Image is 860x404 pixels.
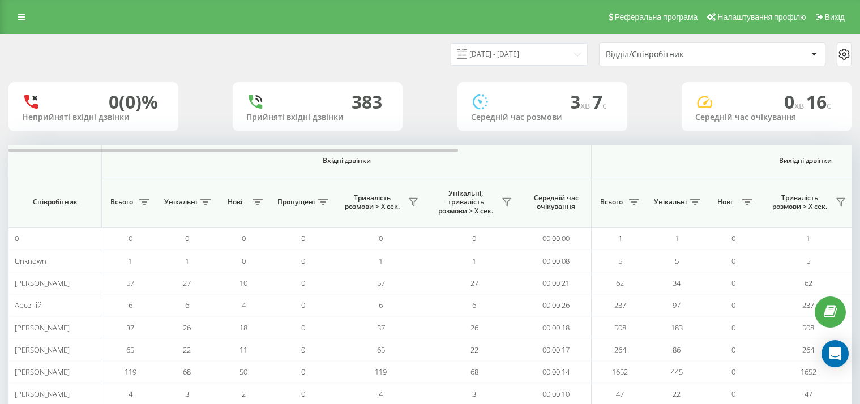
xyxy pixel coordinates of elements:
[802,323,814,333] span: 508
[673,389,681,399] span: 22
[597,197,626,207] span: Всього
[18,197,92,207] span: Співробітник
[131,156,562,165] span: Вхідні дзвінки
[126,345,134,355] span: 65
[183,278,191,288] span: 27
[731,367,735,377] span: 0
[340,194,405,211] span: Тривалість розмови > Х сек.
[471,113,614,122] div: Середній час розмови
[239,367,247,377] span: 50
[472,256,476,266] span: 1
[301,367,305,377] span: 0
[239,278,247,288] span: 10
[126,278,134,288] span: 57
[794,99,806,111] span: хв
[301,256,305,266] span: 0
[242,233,246,243] span: 0
[379,300,383,310] span: 6
[379,256,383,266] span: 1
[802,300,814,310] span: 237
[352,91,382,113] div: 383
[521,250,592,272] td: 00:00:08
[616,278,624,288] span: 62
[472,389,476,399] span: 3
[731,256,735,266] span: 0
[801,367,816,377] span: 1652
[375,367,387,377] span: 119
[126,323,134,333] span: 37
[675,233,679,243] span: 1
[185,300,189,310] span: 6
[472,300,476,310] span: 6
[301,345,305,355] span: 0
[618,233,622,243] span: 1
[521,361,592,383] td: 00:00:14
[242,389,246,399] span: 2
[239,323,247,333] span: 18
[805,278,812,288] span: 62
[301,233,305,243] span: 0
[379,233,383,243] span: 0
[377,323,385,333] span: 37
[125,367,136,377] span: 119
[521,339,592,361] td: 00:00:17
[108,197,136,207] span: Всього
[731,278,735,288] span: 0
[185,389,189,399] span: 3
[183,367,191,377] span: 68
[806,256,810,266] span: 5
[472,233,476,243] span: 0
[246,113,389,122] div: Прийняті вхідні дзвінки
[22,113,165,122] div: Неприйняті вхідні дзвінки
[822,340,849,367] div: Open Intercom Messenger
[827,99,831,111] span: c
[470,367,478,377] span: 68
[301,278,305,288] span: 0
[242,256,246,266] span: 0
[606,50,741,59] div: Відділ/Співробітник
[183,345,191,355] span: 22
[767,194,832,211] span: Тривалість розмови > Х сек.
[521,272,592,294] td: 00:00:21
[15,323,70,333] span: [PERSON_NAME]
[806,89,831,114] span: 16
[717,12,806,22] span: Налаштування профілю
[221,197,249,207] span: Нові
[806,233,810,243] span: 1
[784,89,806,114] span: 0
[185,233,189,243] span: 0
[802,345,814,355] span: 264
[129,300,132,310] span: 6
[129,233,132,243] span: 0
[731,345,735,355] span: 0
[470,323,478,333] span: 26
[671,323,683,333] span: 183
[301,389,305,399] span: 0
[592,89,607,114] span: 7
[15,367,70,377] span: [PERSON_NAME]
[15,278,70,288] span: [PERSON_NAME]
[164,197,197,207] span: Унікальні
[695,113,838,122] div: Середній час очікування
[570,89,592,114] span: 3
[616,389,624,399] span: 47
[654,197,687,207] span: Унікальні
[242,300,246,310] span: 4
[731,233,735,243] span: 0
[731,300,735,310] span: 0
[615,12,698,22] span: Реферальна програма
[731,389,735,399] span: 0
[109,91,158,113] div: 0 (0)%
[15,389,70,399] span: [PERSON_NAME]
[614,323,626,333] span: 508
[612,367,628,377] span: 1652
[15,256,46,266] span: Unknown
[618,256,622,266] span: 5
[277,197,315,207] span: Пропущені
[15,300,42,310] span: Арсеній
[521,227,592,250] td: 00:00:00
[15,233,19,243] span: 0
[377,278,385,288] span: 57
[301,300,305,310] span: 0
[580,99,592,111] span: хв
